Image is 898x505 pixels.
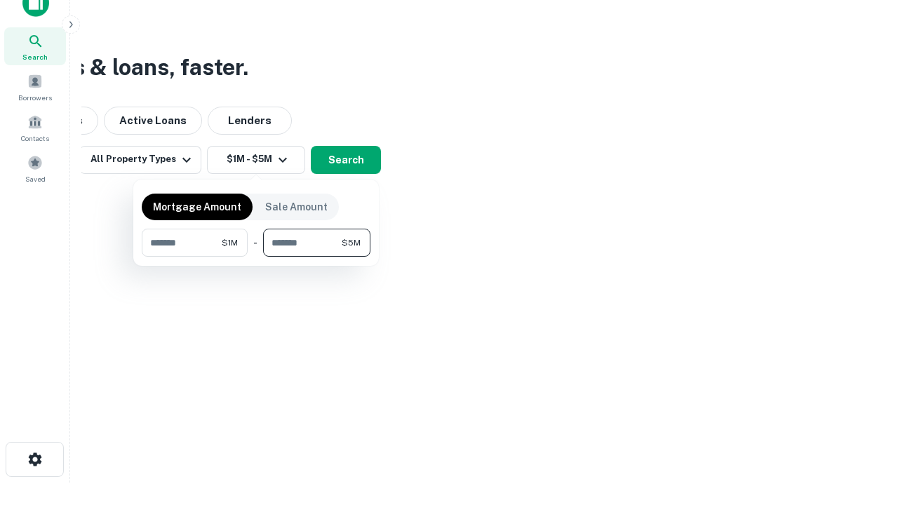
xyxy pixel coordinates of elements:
[265,199,328,215] p: Sale Amount
[828,393,898,460] iframe: Chat Widget
[253,229,257,257] div: -
[222,236,238,249] span: $1M
[153,199,241,215] p: Mortgage Amount
[342,236,361,249] span: $5M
